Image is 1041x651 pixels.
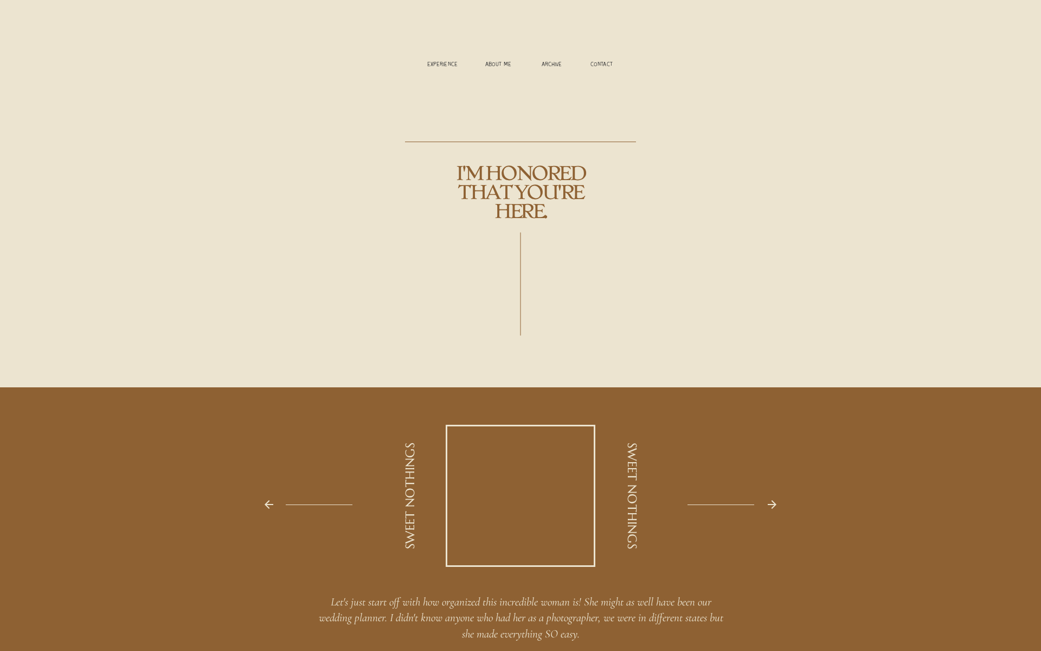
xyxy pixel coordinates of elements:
a: CONTACT [584,61,619,69]
h2: i'm honored that you're here. [435,164,606,233]
p: SWEET NOTHINGS [623,440,639,552]
a: ARCHIVE [535,61,569,69]
p: SWEET NOTHINGS [403,440,419,552]
a: experience [422,61,462,69]
a: ABOUT ME [478,61,518,69]
p: Let's just start off with how organized this incredible woman is! She might as well have been our... [315,594,727,649]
